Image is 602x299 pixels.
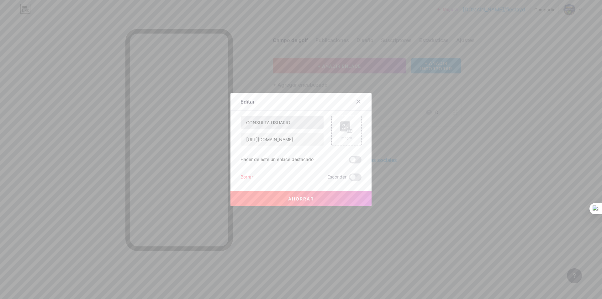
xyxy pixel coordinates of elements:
input: URL [241,133,324,146]
font: Hacer de este un enlace destacado [240,157,314,162]
font: Imagen [341,136,352,140]
font: Ahorrar [288,196,314,201]
font: Borrar [240,174,253,179]
font: Esconder [327,174,346,179]
input: Título [241,116,324,129]
font: Editar [240,99,255,105]
button: Ahorrar [230,191,372,206]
